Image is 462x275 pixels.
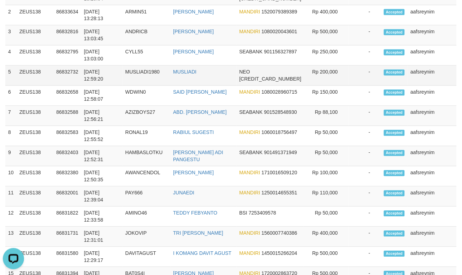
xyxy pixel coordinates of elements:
[239,49,263,55] span: SEABANK
[17,207,54,227] td: ZEUS138
[349,126,381,146] td: -
[53,207,81,227] td: 86831822
[239,170,260,176] span: MANDIRI
[81,86,123,106] td: [DATE] 12:58:07
[349,86,381,106] td: -
[53,227,81,247] td: 86831731
[349,5,381,25] td: -
[349,166,381,187] td: -
[173,230,223,236] a: TRI [PERSON_NAME]
[239,130,260,135] span: MANDIRI
[53,25,81,46] td: 86832816
[239,150,263,156] span: SEABANK
[408,5,457,25] td: aafsreynim
[81,46,123,66] td: [DATE] 13:03:00
[173,190,194,196] a: JUNAEDI
[81,187,123,207] td: [DATE] 12:39:04
[5,187,17,207] td: 11
[123,86,171,106] td: WDWIN0
[81,66,123,86] td: [DATE] 12:59:20
[5,207,17,227] td: 12
[53,66,81,86] td: 86832732
[173,251,231,256] a: I KOMANG DAVIT AGUST
[123,207,171,227] td: AMINO46
[408,227,457,247] td: aafsreynim
[349,207,381,227] td: -
[173,130,214,135] a: RABIUL SUGESTI
[17,146,54,166] td: ZEUS138
[304,66,348,86] td: Rp 200,000
[173,110,227,115] a: ABD. [PERSON_NAME]
[123,166,171,187] td: AWANCENDOL
[384,150,405,156] span: Accepted
[53,126,81,146] td: 86832583
[408,146,457,166] td: aafsreynim
[384,251,405,257] span: Accepted
[262,190,297,196] span: Copy 1250014655351 to clipboard
[123,66,171,86] td: MUSLIADI1980
[53,86,81,106] td: 86832658
[3,3,24,24] button: Open LiveChat chat widget
[408,166,457,187] td: aafsreynim
[408,86,457,106] td: aafsreynim
[304,187,348,207] td: Rp 110,000
[349,106,381,126] td: -
[53,146,81,166] td: 86832403
[264,49,297,55] span: Copy 901156327897 to clipboard
[239,210,248,216] span: BSI
[123,5,171,25] td: ARMIN51
[5,5,17,25] td: 2
[304,5,348,25] td: Rp 400,000
[173,210,217,216] a: TEDDY FEBYANTO
[239,190,260,196] span: MANDIRI
[123,146,171,166] td: HAMBASLOTKU
[173,9,214,14] a: [PERSON_NAME]
[384,9,405,15] span: Accepted
[17,126,54,146] td: ZEUS138
[384,29,405,35] span: Accepted
[123,187,171,207] td: PAY666
[304,207,348,227] td: Rp 50,000
[81,146,123,166] td: [DATE] 12:52:31
[384,130,405,136] span: Accepted
[173,150,223,163] a: [PERSON_NAME] ADI PANGESTU
[5,66,17,86] td: 5
[173,89,227,95] a: SAID [PERSON_NAME]
[408,207,457,227] td: aafsreynim
[384,231,405,237] span: Accepted
[239,230,260,236] span: MANDIRI
[384,49,405,55] span: Accepted
[262,230,297,236] span: Copy 1560007740386 to clipboard
[408,25,457,46] td: aafsreynim
[173,170,214,176] a: [PERSON_NAME]
[384,90,405,96] span: Accepted
[349,25,381,46] td: -
[123,126,171,146] td: RONAL19
[53,106,81,126] td: 86832588
[304,106,348,126] td: Rp 88,100
[304,126,348,146] td: Rp 50,000
[262,9,297,14] span: Copy 1520079389389 to clipboard
[239,69,250,75] span: NEO
[17,25,54,46] td: ZEUS138
[349,46,381,66] td: -
[304,86,348,106] td: Rp 150,000
[53,46,81,66] td: 86832795
[173,49,214,55] a: [PERSON_NAME]
[5,46,17,66] td: 4
[239,89,260,95] span: MANDIRI
[304,25,348,46] td: Rp 500,000
[239,76,302,82] span: Copy 5859457168856576 to clipboard
[408,126,457,146] td: aafsreynim
[123,25,171,46] td: ANDRICB
[264,110,297,115] span: Copy 901528548930 to clipboard
[5,146,17,166] td: 9
[17,86,54,106] td: ZEUS138
[53,166,81,187] td: 86832380
[17,247,54,267] td: ZEUS138
[81,166,123,187] td: [DATE] 12:50:35
[349,227,381,247] td: -
[304,247,348,267] td: Rp 500,000
[304,146,348,166] td: Rp 50,000
[262,29,297,35] span: Copy 1080020043601 to clipboard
